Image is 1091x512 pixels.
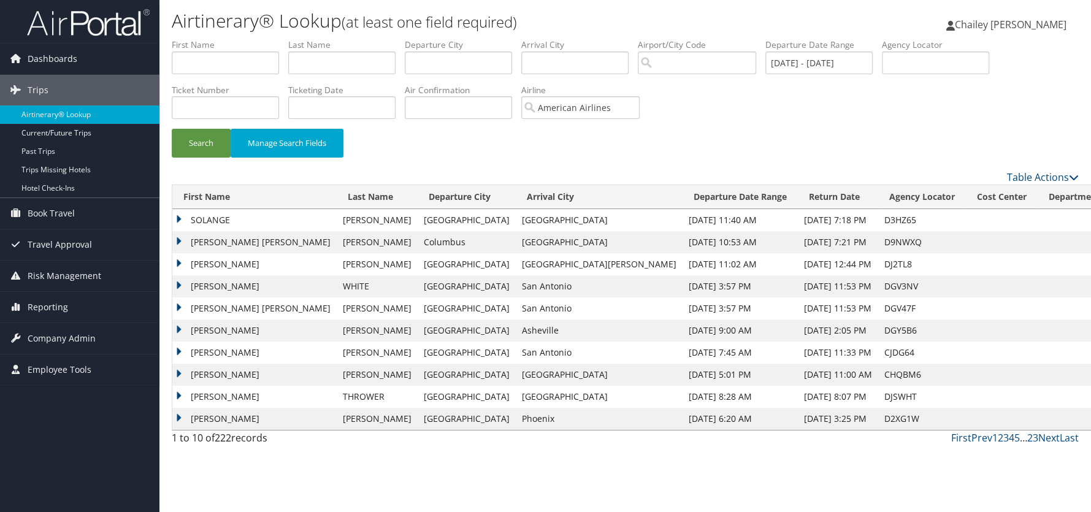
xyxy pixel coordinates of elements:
[337,342,418,364] td: [PERSON_NAME]
[882,39,998,51] label: Agency Locator
[516,275,683,297] td: San Antonio
[1020,431,1027,445] span: …
[418,342,516,364] td: [GEOGRAPHIC_DATA]
[288,39,405,51] label: Last Name
[521,84,649,96] label: Airline
[172,39,288,51] label: First Name
[878,319,966,342] td: DGY5B6
[683,297,798,319] td: [DATE] 3:57 PM
[418,275,516,297] td: [GEOGRAPHIC_DATA]
[946,6,1079,43] a: Chailey [PERSON_NAME]
[798,319,878,342] td: [DATE] 2:05 PM
[516,386,683,408] td: [GEOGRAPHIC_DATA]
[1027,431,1038,445] a: 23
[28,354,91,385] span: Employee Tools
[516,185,683,209] th: Arrival City: activate to sort column ascending
[516,297,683,319] td: San Antonio
[28,198,75,229] span: Book Travel
[798,185,878,209] th: Return Date: activate to sort column ascending
[955,18,1066,31] span: Chailey [PERSON_NAME]
[337,408,418,430] td: [PERSON_NAME]
[798,297,878,319] td: [DATE] 11:53 PM
[878,297,966,319] td: DGV47F
[798,342,878,364] td: [DATE] 11:33 PM
[28,292,68,323] span: Reporting
[683,386,798,408] td: [DATE] 8:28 AM
[966,185,1038,209] th: Cost Center: activate to sort column ascending
[798,364,878,386] td: [DATE] 11:00 AM
[683,364,798,386] td: [DATE] 5:01 PM
[998,431,1003,445] a: 2
[172,408,337,430] td: [PERSON_NAME]
[951,431,971,445] a: First
[683,275,798,297] td: [DATE] 3:57 PM
[172,319,337,342] td: [PERSON_NAME]
[337,297,418,319] td: [PERSON_NAME]
[878,408,966,430] td: D2XG1W
[683,185,798,209] th: Departure Date Range: activate to sort column ascending
[765,39,882,51] label: Departure Date Range
[638,39,765,51] label: Airport/City Code
[172,297,337,319] td: [PERSON_NAME] [PERSON_NAME]
[878,386,966,408] td: DJSWHT
[1003,431,1009,445] a: 3
[798,253,878,275] td: [DATE] 12:44 PM
[337,253,418,275] td: [PERSON_NAME]
[172,275,337,297] td: [PERSON_NAME]
[337,319,418,342] td: [PERSON_NAME]
[516,364,683,386] td: [GEOGRAPHIC_DATA]
[798,408,878,430] td: [DATE] 3:25 PM
[878,342,966,364] td: CJDG64
[798,275,878,297] td: [DATE] 11:53 PM
[798,231,878,253] td: [DATE] 7:21 PM
[172,185,337,209] th: First Name: activate to sort column ascending
[418,364,516,386] td: [GEOGRAPHIC_DATA]
[683,342,798,364] td: [DATE] 7:45 AM
[337,209,418,231] td: [PERSON_NAME]
[992,431,998,445] a: 1
[878,364,966,386] td: CHQBM6
[418,386,516,408] td: [GEOGRAPHIC_DATA]
[405,84,521,96] label: Air Confirmation
[418,253,516,275] td: [GEOGRAPHIC_DATA]
[878,209,966,231] td: D3HZ65
[683,253,798,275] td: [DATE] 11:02 AM
[172,129,231,158] button: Search
[172,386,337,408] td: [PERSON_NAME]
[683,231,798,253] td: [DATE] 10:53 AM
[288,84,405,96] label: Ticketing Date
[878,253,966,275] td: DJ2TL8
[971,431,992,445] a: Prev
[1038,431,1060,445] a: Next
[337,185,418,209] th: Last Name: activate to sort column ascending
[878,185,966,209] th: Agency Locator: activate to sort column ascending
[418,185,516,209] th: Departure City: activate to sort column ascending
[683,319,798,342] td: [DATE] 9:00 AM
[28,261,101,291] span: Risk Management
[516,209,683,231] td: [GEOGRAPHIC_DATA]
[516,231,683,253] td: [GEOGRAPHIC_DATA]
[798,209,878,231] td: [DATE] 7:18 PM
[172,84,288,96] label: Ticket Number
[1009,431,1014,445] a: 4
[1007,170,1079,184] a: Table Actions
[521,39,638,51] label: Arrival City
[172,430,385,451] div: 1 to 10 of records
[683,408,798,430] td: [DATE] 6:20 AM
[798,386,878,408] td: [DATE] 8:07 PM
[337,364,418,386] td: [PERSON_NAME]
[516,319,683,342] td: Asheville
[418,297,516,319] td: [GEOGRAPHIC_DATA]
[337,386,418,408] td: THROWER
[172,253,337,275] td: [PERSON_NAME]
[878,231,966,253] td: D9NWXQ
[28,44,77,74] span: Dashboards
[1060,431,1079,445] a: Last
[1014,431,1020,445] a: 5
[405,39,521,51] label: Departure City
[172,364,337,386] td: [PERSON_NAME]
[172,342,337,364] td: [PERSON_NAME]
[27,8,150,37] img: airportal-logo.png
[418,319,516,342] td: [GEOGRAPHIC_DATA]
[516,253,683,275] td: [GEOGRAPHIC_DATA][PERSON_NAME]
